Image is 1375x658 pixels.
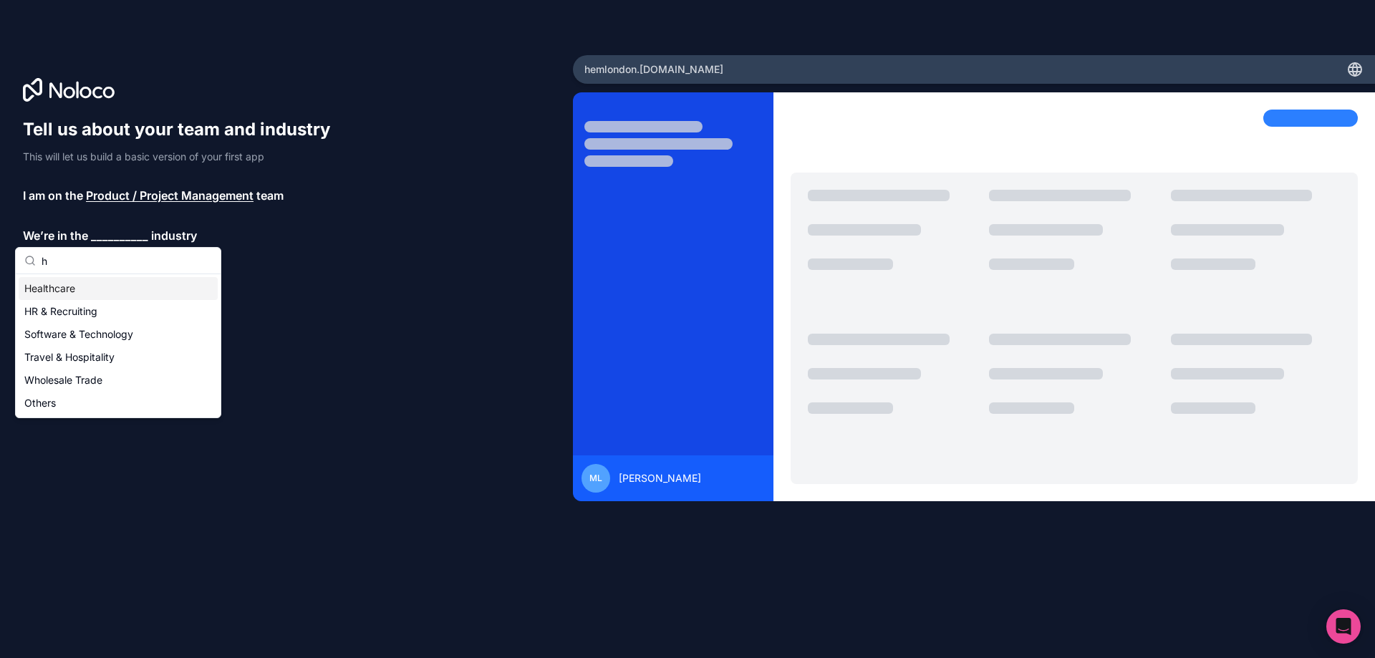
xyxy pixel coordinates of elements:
[19,323,218,346] div: Software & Technology
[19,369,218,392] div: Wholesale Trade
[23,118,344,141] h1: Tell us about your team and industry
[19,300,218,323] div: HR & Recruiting
[151,227,197,244] span: industry
[256,187,284,204] span: team
[16,274,221,417] div: Suggestions
[91,227,148,244] span: __________
[619,471,701,485] span: [PERSON_NAME]
[23,227,88,244] span: We’re in the
[23,187,83,204] span: I am on the
[19,392,218,415] div: Others
[584,62,723,77] span: hemlondon .[DOMAIN_NAME]
[1326,609,1361,644] div: Open Intercom Messenger
[19,346,218,369] div: Travel & Hospitality
[42,248,212,274] input: Search...
[19,277,218,300] div: Healthcare
[589,473,602,484] span: ML
[23,150,344,164] p: This will let us build a basic version of your first app
[86,187,254,204] span: Product / Project Management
